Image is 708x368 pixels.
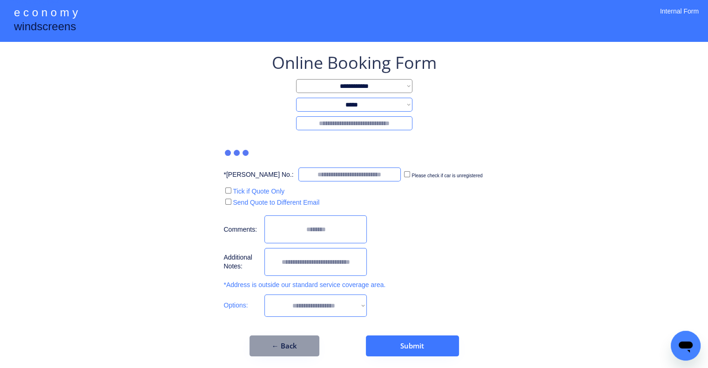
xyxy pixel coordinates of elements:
div: *[PERSON_NAME] No.: [223,170,293,180]
div: windscreens [14,19,76,37]
div: Comments: [223,225,260,234]
button: Submit [366,335,459,356]
label: Please check if car is unregistered [411,173,482,178]
label: Tick if Quote Only [233,187,284,195]
div: Additional Notes: [223,253,260,271]
div: Options: [223,301,260,310]
label: Send Quote to Different Email [233,199,319,206]
div: Online Booking Form [272,51,437,74]
div: *Address is outside our standard service coverage area. [223,281,385,290]
div: e c o n o m y [14,5,78,22]
button: ← Back [249,335,319,356]
iframe: Button to launch messaging window [671,331,701,361]
div: Internal Form [660,7,699,28]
